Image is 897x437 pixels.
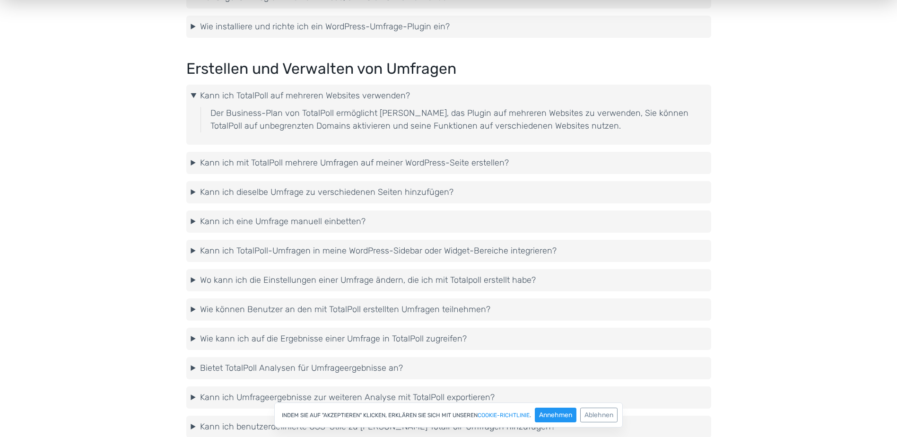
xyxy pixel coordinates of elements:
font: . [530,412,531,418]
button: Annehmen [535,408,576,422]
p: Der Business-Plan von TotalPoll ermöglicht [PERSON_NAME], das Plugin auf mehreren Websites zu ver... [210,107,706,132]
summary: Wie installiere und richte ich ein WordPress-Umfrage-Plugin ein? [191,20,706,33]
summary: Wie kann ich auf die Ergebnisse einer Umfrage in TotalPoll zugreifen? [191,332,706,345]
summary: Kann ich Umfrageergebnisse zur weiteren Analyse mit TotalPoll exportieren? [191,391,706,404]
button: Ablehnen [580,408,618,422]
summary: Kann ich dieselbe Umfrage zu verschiedenen Seiten hinzufügen? [191,186,706,199]
font: Erstellen und Verwalten von Umfragen [186,60,456,78]
summary: Kann ich mit TotalPoll mehrere Umfragen auf meiner WordPress-Seite erstellen? [191,157,706,169]
summary: Kann ich TotalPoll-Umfragen in meine WordPress-Sidebar oder Widget-Bereiche integrieren? [191,245,706,257]
summary: Wie können Benutzer an den mit TotalPoll erstellten Umfragen teilnehmen? [191,303,706,316]
summary: Kann ich eine Umfrage manuell einbetten? [191,215,706,228]
summary: Bietet TotalPoll Analysen für Umfrageergebnisse an? [191,362,706,375]
summary: Wo kann ich die Einstellungen einer Umfrage ändern, die ich mit Totalpoll erstellt habe? [191,274,706,287]
a: Cookie-Richtlinie [478,412,530,418]
font: Indem Sie auf "Akzeptieren" klicken, erklären Sie sich mit unseren [282,412,478,418]
summary: Kann ich TotalPoll auf mehreren Websites verwenden? [191,89,706,102]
